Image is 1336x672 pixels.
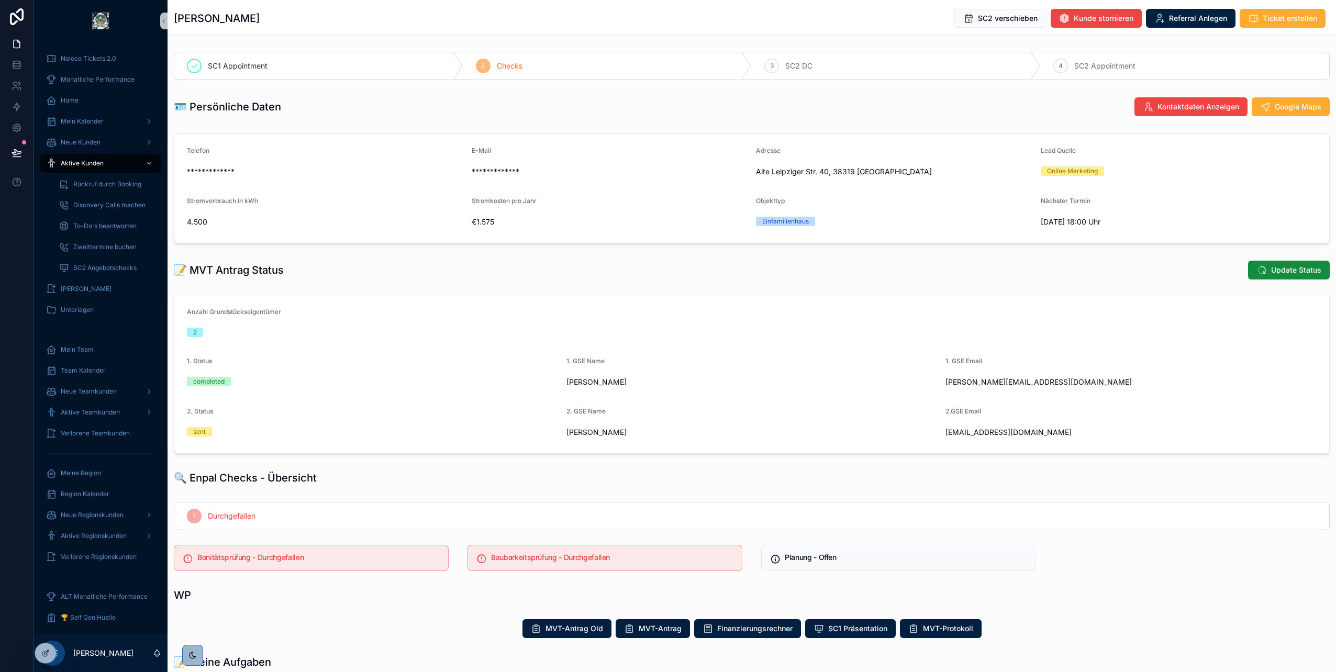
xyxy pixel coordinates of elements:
[174,655,271,669] h1: 📝 Meine Aufgaben
[61,159,104,167] span: Aktive Kunden
[174,471,317,485] h1: 🔍 Enpal Checks - Übersicht
[40,112,161,131] a: Mein Kalender
[40,300,161,319] a: Unterlagen
[40,133,161,152] a: Neue Kunden
[1240,9,1326,28] button: Ticket erstellen
[1169,13,1227,24] span: Referral Anlegen
[61,532,127,540] span: Aktive Regionskunden
[174,588,191,602] h1: WP
[61,429,130,438] span: Verlorene Teamkunden
[52,238,161,256] a: Zweittermine buchen
[756,166,1032,177] span: Alte Leipziger Str. 40, 38319 [GEOGRAPHIC_DATA]
[1041,147,1076,154] span: Lead Quelle
[40,382,161,401] a: Neue Teamkunden
[174,11,260,26] h1: [PERSON_NAME]
[61,511,124,519] span: Neue Regionskunden
[1041,217,1317,227] span: [DATE] 18:00 Uhr
[566,427,938,438] span: [PERSON_NAME]
[34,42,168,634] div: scrollable content
[756,197,785,205] span: Objekttyp
[61,613,116,622] span: 🏆 Self Gen Hustle
[545,623,603,634] span: MVT-Antrag Old
[208,61,268,71] span: SC1 Appointment
[193,427,206,436] div: sent
[187,308,281,316] span: Anzahl Grundstückseigentümer
[1051,9,1142,28] button: Kunde stornieren
[40,587,161,606] a: ALT Monatliche Performance
[40,340,161,359] a: Mein Team
[174,99,281,114] h1: 🪪 Persönliche Daten
[187,147,209,154] span: Telefon
[945,357,982,365] span: 1. GSE Email
[1271,265,1321,275] span: Update Status
[61,285,112,293] span: [PERSON_NAME]
[762,217,809,226] div: Einfamilienhaus
[472,147,491,154] span: E-Mail
[92,13,109,29] img: App logo
[61,54,116,63] span: Noloco Tickets 2.0
[193,328,197,337] div: 2
[61,117,104,126] span: Mein Kalender
[187,197,258,205] span: Stromverbrauch in kWh
[945,407,981,415] span: 2.GSE Email
[717,623,793,634] span: Finanzierungsrechner
[40,154,161,173] a: Aktive Kunden
[73,264,137,272] span: SC2 Angebotschecks
[73,243,137,251] span: Zweittermine buchen
[497,61,522,71] span: Checks
[73,648,133,658] p: [PERSON_NAME]
[187,357,212,365] span: 1. Status
[945,377,1317,387] span: [PERSON_NAME][EMAIL_ADDRESS][DOMAIN_NAME]
[639,623,682,634] span: MVT-Antrag
[40,485,161,503] a: Region Kalender
[978,13,1038,24] span: SC2 verschieben
[187,217,463,227] span: 4.500
[566,357,605,365] span: 1. GSE Name
[40,49,161,68] a: Noloco Tickets 2.0
[1157,102,1239,112] span: Kontaktdaten Anzeigen
[61,345,94,354] span: Mein Team
[945,427,1317,438] span: [EMAIL_ADDRESS][DOMAIN_NAME]
[174,263,284,277] h1: 📝 MVT Antrag Status
[40,70,161,89] a: Monatliche Performance
[73,180,141,188] span: Rückruf durch Booking
[61,490,109,498] span: Region Kalender
[61,75,135,84] span: Monatliche Performance
[40,279,161,298] a: [PERSON_NAME]
[61,469,101,477] span: Meine Region
[694,619,801,638] button: Finanzierungsrechner
[1041,197,1090,205] span: Nächster Termin
[52,217,161,236] a: To-Do's beantworten
[40,608,161,627] a: 🏆 Self Gen Hustle
[566,377,938,387] span: [PERSON_NAME]
[1146,9,1235,28] button: Referral Anlegen
[40,464,161,483] a: Meine Region
[1047,166,1098,176] div: Online Marketing
[828,623,887,634] span: SC1 Präsentation
[61,592,148,601] span: ALT Monatliche Performance
[73,201,146,209] span: Discovery Calls machen
[481,62,485,70] span: 2
[40,527,161,545] a: Aktive Regionskunden
[522,619,611,638] button: MVT-Antrag Old
[1248,261,1330,279] button: Update Status
[900,619,982,638] button: MVT-Protokoll
[491,554,733,561] h5: Baubarkeitsprüfung - Durchgefallen
[616,619,690,638] button: MVT-Antrag
[193,512,196,520] span: 1
[52,196,161,215] a: Discovery Calls machen
[1263,13,1317,24] span: Ticket erstellen
[923,623,973,634] span: MVT-Protokoll
[193,377,225,386] div: completed
[1134,97,1248,116] button: Kontaktdaten Anzeigen
[61,387,117,396] span: Neue Teamkunden
[1252,97,1330,116] button: Google Maps
[197,554,440,561] h5: Bonitätsprüfung - Durchgefallen
[40,547,161,566] a: Verlorene Regionskunden
[1074,61,1135,71] span: SC2 Appointment
[1074,13,1133,24] span: Kunde stornieren
[756,147,781,154] span: Adresse
[40,403,161,422] a: Aktive Teamkunden
[566,407,606,415] span: 2. GSE Name
[1275,102,1321,112] span: Google Maps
